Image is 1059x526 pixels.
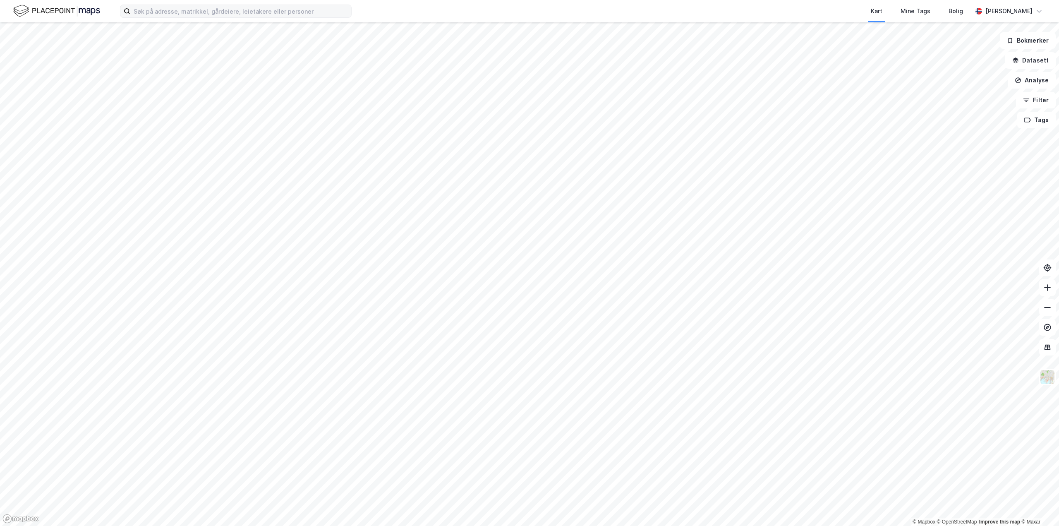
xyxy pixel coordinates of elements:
button: Datasett [1005,52,1056,69]
input: Søk på adresse, matrikkel, gårdeiere, leietakere eller personer [130,5,351,17]
button: Analyse [1008,72,1056,89]
iframe: Chat Widget [1018,486,1059,526]
div: Kontrollprogram for chat [1018,486,1059,526]
img: logo.f888ab2527a4732fd821a326f86c7f29.svg [13,4,100,18]
button: Filter [1016,92,1056,108]
button: Tags [1017,112,1056,128]
div: Bolig [949,6,963,16]
div: Mine Tags [901,6,930,16]
div: [PERSON_NAME] [985,6,1033,16]
a: Improve this map [979,519,1020,525]
button: Bokmerker [1000,32,1056,49]
img: Z [1040,369,1055,385]
a: Mapbox homepage [2,514,39,524]
a: Mapbox [913,519,935,525]
a: OpenStreetMap [937,519,977,525]
div: Kart [871,6,882,16]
